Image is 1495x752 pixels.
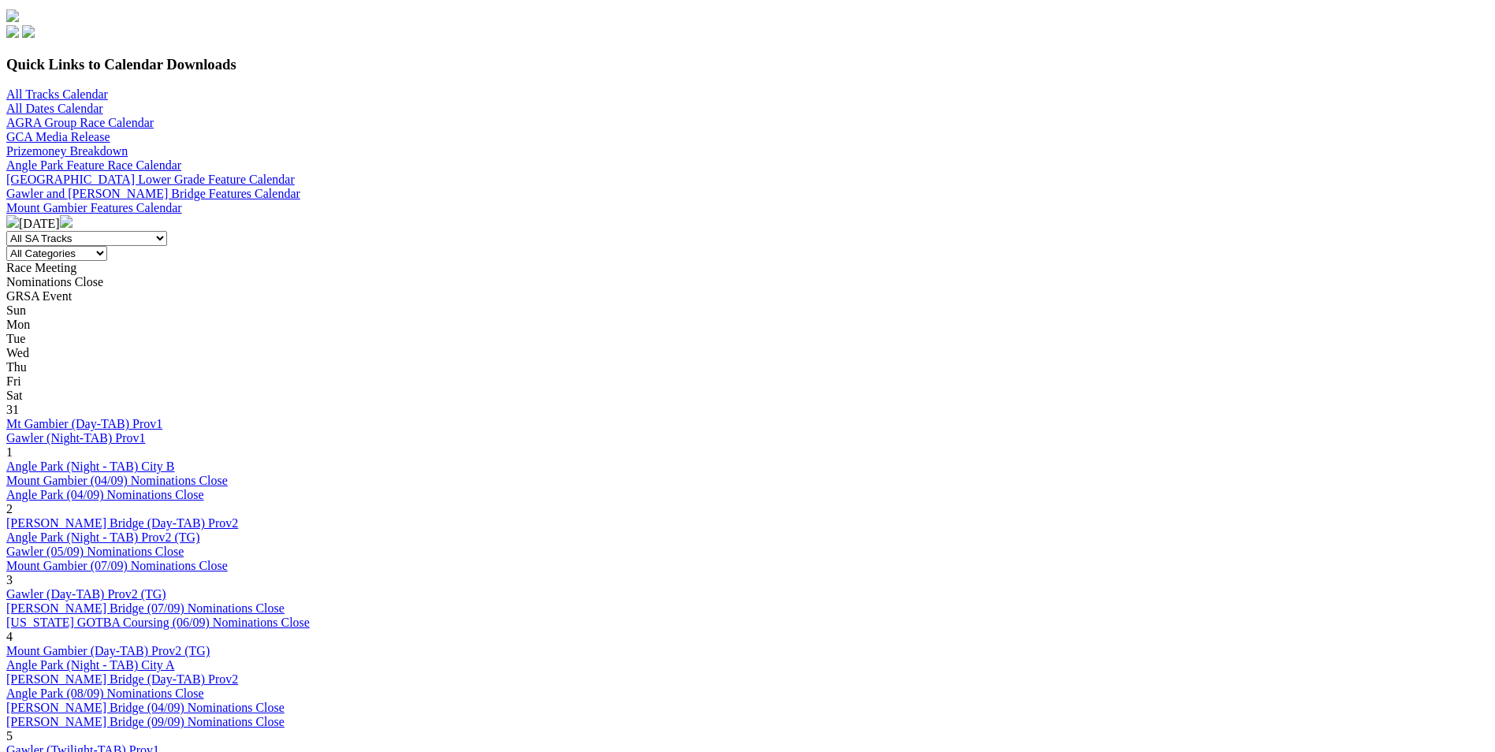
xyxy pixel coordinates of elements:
a: [PERSON_NAME] Bridge (Day-TAB) Prov2 [6,516,238,530]
a: Angle Park (08/09) Nominations Close [6,687,204,700]
a: [PERSON_NAME] Bridge (07/09) Nominations Close [6,601,284,615]
a: Mt Gambier (Day-TAB) Prov1 [6,417,162,430]
h3: Quick Links to Calendar Downloads [6,56,1489,73]
a: Mount Gambier Features Calendar [6,201,182,214]
a: Gawler (Day-TAB) Prov2 (TG) [6,587,166,601]
div: Fri [6,374,1489,389]
a: Angle Park (Night - TAB) City B [6,460,175,473]
a: GCA Media Release [6,130,110,143]
div: Sat [6,389,1489,403]
span: 2 [6,502,13,516]
img: logo-grsa-white.png [6,9,19,22]
a: Angle Park Feature Race Calendar [6,158,181,172]
span: 1 [6,445,13,459]
div: Race Meeting [6,261,1489,275]
a: Prizemoney Breakdown [6,144,128,158]
a: AGRA Group Race Calendar [6,116,154,129]
div: Sun [6,303,1489,318]
a: [GEOGRAPHIC_DATA] Lower Grade Feature Calendar [6,173,295,186]
div: GRSA Event [6,289,1489,303]
span: 5 [6,729,13,743]
img: twitter.svg [22,25,35,38]
a: All Tracks Calendar [6,87,108,101]
a: Mount Gambier (Day-TAB) Prov2 (TG) [6,644,210,657]
a: Angle Park (Night - TAB) Prov2 (TG) [6,530,200,544]
img: chevron-right-pager-white.svg [60,215,73,228]
span: 4 [6,630,13,643]
a: Angle Park (Night - TAB) City A [6,658,175,672]
a: [PERSON_NAME] Bridge (09/09) Nominations Close [6,715,284,728]
img: facebook.svg [6,25,19,38]
span: 31 [6,403,19,416]
a: [US_STATE] GOTBA Coursing (06/09) Nominations Close [6,616,310,629]
div: [DATE] [6,215,1489,231]
div: Nominations Close [6,275,1489,289]
a: Angle Park (04/09) Nominations Close [6,488,204,501]
a: Mount Gambier (04/09) Nominations Close [6,474,228,487]
a: Gawler and [PERSON_NAME] Bridge Features Calendar [6,187,300,200]
a: [PERSON_NAME] Bridge (Day-TAB) Prov2 [6,672,238,686]
div: Wed [6,346,1489,360]
a: [PERSON_NAME] Bridge (04/09) Nominations Close [6,701,284,714]
div: Tue [6,332,1489,346]
a: Gawler (Night-TAB) Prov1 [6,431,145,445]
a: Mount Gambier (07/09) Nominations Close [6,559,228,572]
span: 3 [6,573,13,586]
a: Gawler (05/09) Nominations Close [6,545,184,558]
a: All Dates Calendar [6,102,103,115]
div: Thu [6,360,1489,374]
img: chevron-left-pager-white.svg [6,215,19,228]
div: Mon [6,318,1489,332]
